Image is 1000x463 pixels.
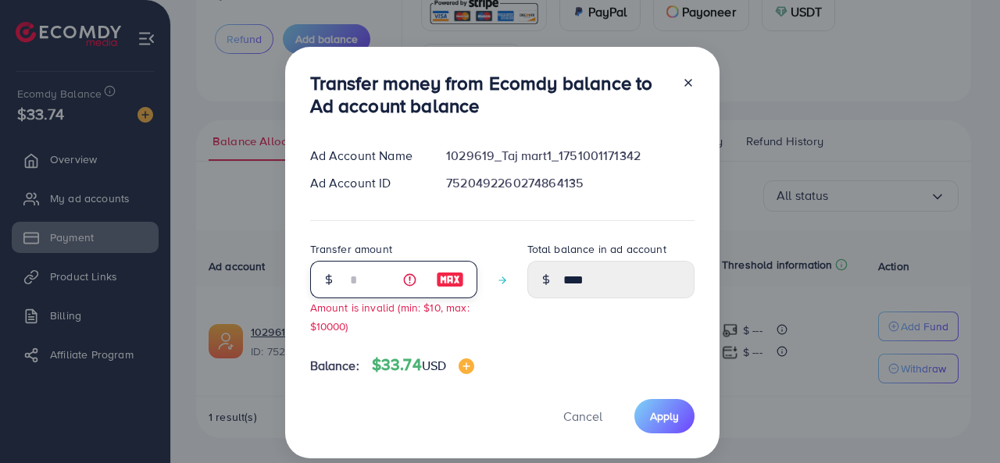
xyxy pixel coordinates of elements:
[298,174,434,192] div: Ad Account ID
[436,270,464,289] img: image
[544,399,622,433] button: Cancel
[434,147,706,165] div: 1029619_Taj mart1_1751001171342
[434,174,706,192] div: 7520492260274864135
[310,241,392,257] label: Transfer amount
[298,147,434,165] div: Ad Account Name
[310,300,470,333] small: Amount is invalid (min: $10, max: $10000)
[527,241,666,257] label: Total balance in ad account
[310,72,670,117] h3: Transfer money from Ecomdy balance to Ad account balance
[634,399,695,433] button: Apply
[310,357,359,375] span: Balance:
[563,408,602,425] span: Cancel
[422,357,446,374] span: USD
[372,355,474,375] h4: $33.74
[934,393,988,451] iframe: Chat
[459,358,474,374] img: image
[650,408,679,424] span: Apply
